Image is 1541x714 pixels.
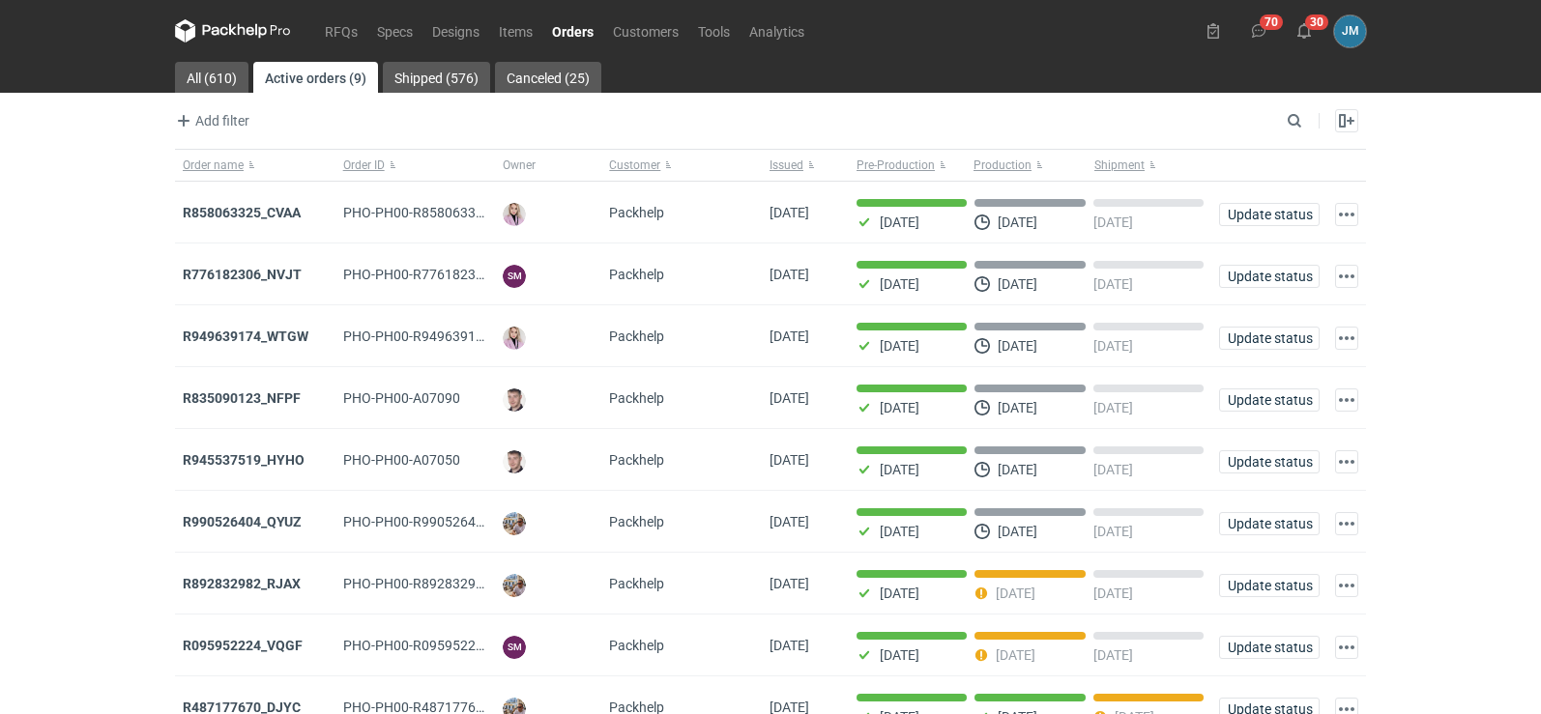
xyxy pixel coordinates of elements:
[1219,512,1320,535] button: Update status
[849,150,970,181] button: Pre-Production
[1093,647,1133,663] p: [DATE]
[1093,400,1133,415] p: [DATE]
[1335,265,1358,288] button: Actions
[1228,517,1311,530] span: Update status
[880,585,919,601] p: [DATE]
[1219,203,1320,226] button: Update status
[998,524,1037,539] p: [DATE]
[503,388,526,412] img: Maciej Sikora
[770,205,809,220] span: 12/08/2025
[1228,331,1311,345] span: Update status
[343,157,385,173] span: Order ID
[1219,265,1320,288] button: Update status
[1335,512,1358,535] button: Actions
[422,19,489,43] a: Designs
[343,328,538,344] span: PHO-PH00-R949639174_WTGW
[495,62,601,93] a: Canceled (25)
[489,19,542,43] a: Items
[998,400,1037,415] p: [DATE]
[1219,327,1320,350] button: Update status
[183,638,303,653] strong: R095952224_VQGF
[857,157,935,173] span: Pre-Production
[1283,109,1345,132] input: Search
[1335,574,1358,597] button: Actions
[609,390,664,406] span: Packhelp
[688,19,740,43] a: Tools
[996,585,1035,601] p: [DATE]
[1334,15,1366,47] button: JM
[1219,388,1320,412] button: Update status
[603,19,688,43] a: Customers
[343,205,531,220] span: PHO-PH00-R858063325_CVAA
[770,157,803,173] span: Issued
[880,524,919,539] p: [DATE]
[343,267,531,282] span: PHO-PH00-R776182306_NVJT
[315,19,367,43] a: RFQs
[974,157,1032,173] span: Production
[1093,585,1133,601] p: [DATE]
[609,638,664,653] span: Packhelp
[998,338,1037,354] p: [DATE]
[770,390,809,406] span: 07/08/2025
[343,576,531,591] span: PHO-PH00-R892832982_RJAX
[1228,579,1311,592] span: Update status
[335,150,496,181] button: Order ID
[880,400,919,415] p: [DATE]
[740,19,814,43] a: Analytics
[998,276,1037,292] p: [DATE]
[880,214,919,230] p: [DATE]
[183,205,301,220] a: R858063325_CVAA
[609,452,664,468] span: Packhelp
[880,338,919,354] p: [DATE]
[609,576,664,591] span: Packhelp
[172,109,249,132] span: Add filter
[880,276,919,292] p: [DATE]
[343,514,530,529] span: PHO-PH00-R990526404_QYUZ
[1093,524,1133,539] p: [DATE]
[183,452,305,468] a: R945537519_HYHO
[970,150,1090,181] button: Production
[171,109,250,132] button: Add filter
[503,450,526,473] img: Maciej Sikora
[503,265,526,288] figcaption: SM
[1219,574,1320,597] button: Update status
[1335,636,1358,659] button: Actions
[343,638,533,653] span: PHO-PH00-R095952224_VQGF
[1228,270,1311,283] span: Update status
[183,267,302,282] a: R776182306_NVJT
[183,514,302,529] a: R990526404_QYUZ
[183,328,308,344] a: R949639174_WTGW
[1335,203,1358,226] button: Actions
[770,514,809,529] span: 30/07/2025
[183,576,301,591] a: R892832982_RJAX
[1094,157,1145,173] span: Shipment
[601,150,762,181] button: Customer
[609,267,664,282] span: Packhelp
[998,462,1037,477] p: [DATE]
[609,205,664,220] span: Packhelp
[1335,327,1358,350] button: Actions
[998,214,1037,230] p: [DATE]
[1090,150,1211,181] button: Shipment
[503,203,526,226] img: Klaudia Wiśniewska
[770,638,809,653] span: 24/07/2025
[1228,393,1311,407] span: Update status
[183,157,244,173] span: Order name
[770,328,809,344] span: 08/08/2025
[1093,214,1133,230] p: [DATE]
[367,19,422,43] a: Specs
[1219,450,1320,473] button: Update status
[383,62,490,93] a: Shipped (576)
[253,62,378,93] a: Active orders (9)
[1289,15,1320,46] button: 30
[880,647,919,663] p: [DATE]
[880,462,919,477] p: [DATE]
[503,636,526,659] figcaption: SM
[609,157,660,173] span: Customer
[609,328,664,344] span: Packhelp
